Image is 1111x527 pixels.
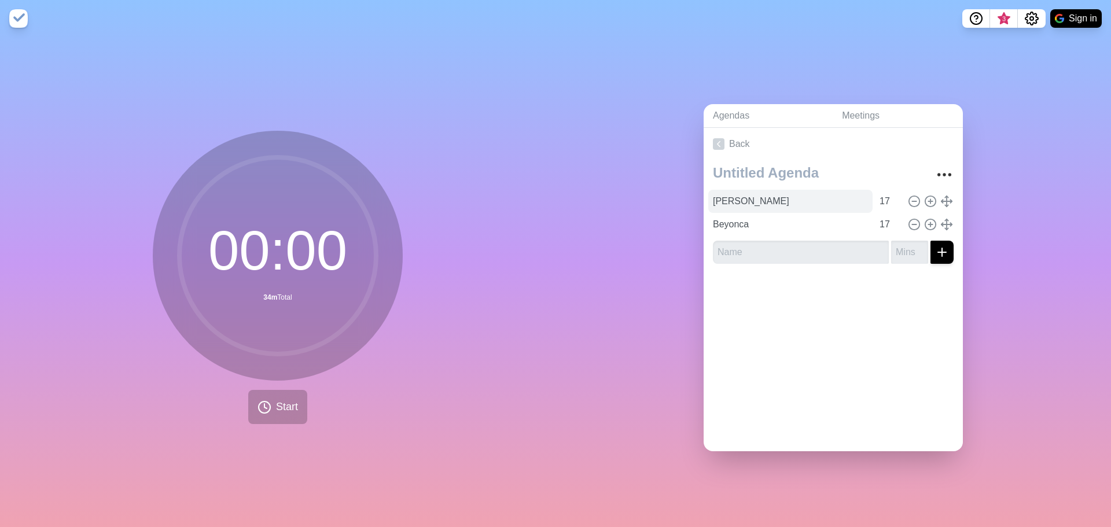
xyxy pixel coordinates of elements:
input: Name [713,241,889,264]
span: 3 [999,14,1009,24]
img: google logo [1055,14,1064,23]
input: Mins [875,213,903,236]
button: More [933,163,956,186]
button: What’s new [990,9,1018,28]
button: Start [248,390,307,424]
img: timeblocks logo [9,9,28,28]
a: Meetings [833,104,963,128]
input: Name [708,213,873,236]
button: Settings [1018,9,1046,28]
input: Name [708,190,873,213]
a: Agendas [704,104,833,128]
input: Mins [875,190,903,213]
input: Mins [891,241,928,264]
span: Start [276,399,298,415]
a: Back [704,128,963,160]
button: Sign in [1050,9,1102,28]
button: Help [962,9,990,28]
